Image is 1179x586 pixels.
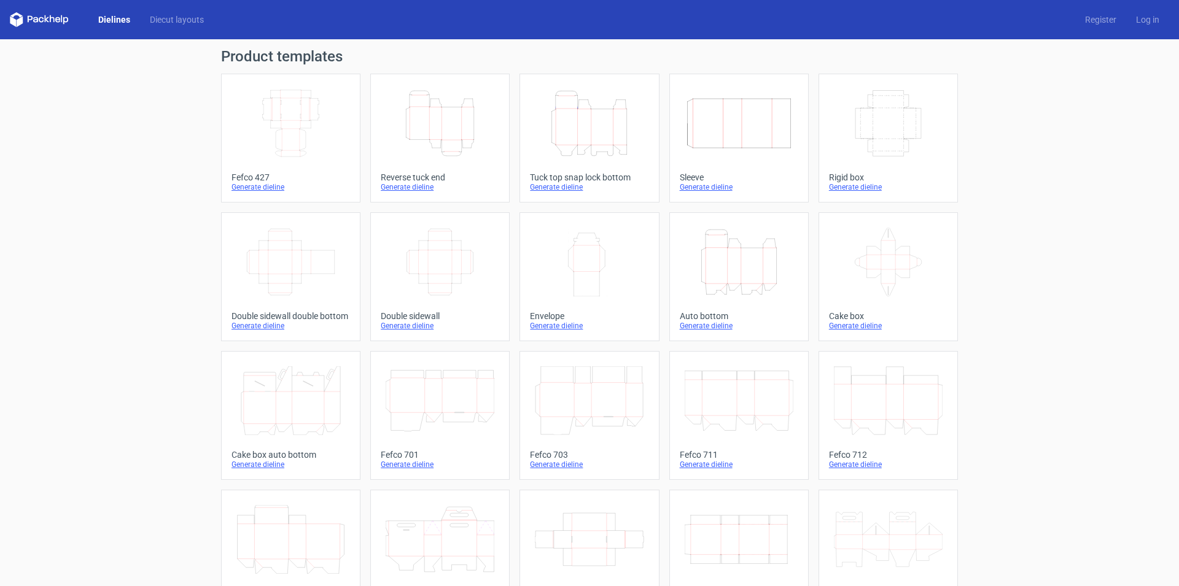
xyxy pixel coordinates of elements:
div: Double sidewall [381,311,499,321]
div: Fefco 711 [680,450,798,460]
div: Generate dieline [680,182,798,192]
a: Fefco 712Generate dieline [819,351,958,480]
div: Generate dieline [530,460,648,469]
div: Auto bottom [680,311,798,321]
a: Fefco 703Generate dieline [519,351,659,480]
div: Generate dieline [232,460,350,469]
a: Tuck top snap lock bottomGenerate dieline [519,74,659,202]
a: Reverse tuck endGenerate dieline [370,74,510,202]
a: Cake boxGenerate dieline [819,212,958,341]
div: Generate dieline [680,321,798,331]
div: Fefco 703 [530,450,648,460]
a: Double sidewallGenerate dieline [370,212,510,341]
div: Rigid box [829,172,947,182]
a: Rigid boxGenerate dieline [819,74,958,202]
div: Generate dieline [232,321,350,331]
div: Generate dieline [530,321,648,331]
div: Generate dieline [381,321,499,331]
div: Envelope [530,311,648,321]
a: EnvelopeGenerate dieline [519,212,659,341]
h1: Product templates [221,49,958,64]
div: Generate dieline [829,321,947,331]
a: Dielines [88,13,140,26]
div: Cake box auto bottom [232,450,350,460]
div: Sleeve [680,172,798,182]
div: Cake box [829,311,947,321]
div: Fefco 701 [381,450,499,460]
div: Generate dieline [530,182,648,192]
a: Fefco 711Generate dieline [669,351,809,480]
div: Generate dieline [680,460,798,469]
a: SleeveGenerate dieline [669,74,809,202]
a: Log in [1126,13,1169,26]
div: Tuck top snap lock bottom [530,172,648,182]
div: Generate dieline [829,460,947,469]
a: Double sidewall double bottomGenerate dieline [221,212,360,341]
a: Cake box auto bottomGenerate dieline [221,351,360,480]
a: Fefco 427Generate dieline [221,74,360,202]
div: Fefco 427 [232,172,350,182]
a: Diecut layouts [140,13,214,26]
div: Generate dieline [381,182,499,192]
div: Generate dieline [829,182,947,192]
div: Reverse tuck end [381,172,499,182]
a: Register [1075,13,1126,26]
a: Auto bottomGenerate dieline [669,212,809,341]
a: Fefco 701Generate dieline [370,351,510,480]
div: Generate dieline [381,460,499,469]
div: Fefco 712 [829,450,947,460]
div: Double sidewall double bottom [232,311,350,321]
div: Generate dieline [232,182,350,192]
